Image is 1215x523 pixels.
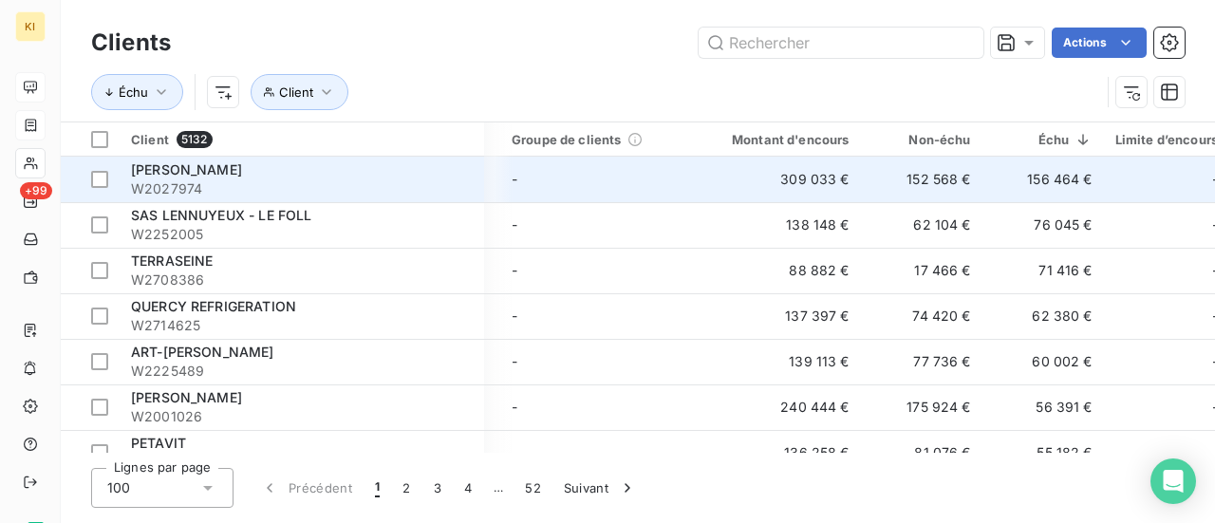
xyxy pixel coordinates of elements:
[422,468,453,508] button: 3
[131,132,169,147] span: Client
[861,157,982,202] td: 152 568 €
[131,362,473,381] span: W2225489
[512,399,517,415] span: -
[131,316,473,335] span: W2714625
[512,308,517,324] span: -
[982,202,1104,248] td: 76 045 €
[994,132,1093,147] div: Échu
[709,132,850,147] div: Montant d'encours
[861,339,982,384] td: 77 736 €
[512,132,622,147] span: Groupe de clients
[131,252,214,269] span: TERRASEINE
[861,293,982,339] td: 74 420 €
[131,407,473,426] span: W2001026
[982,248,1104,293] td: 71 416 €
[512,444,517,460] span: -
[15,11,46,42] div: KI
[982,293,1104,339] td: 62 380 €
[131,225,473,244] span: W2252005
[91,74,183,110] button: Échu
[698,339,861,384] td: 139 113 €
[512,353,517,369] span: -
[698,248,861,293] td: 88 882 €
[107,478,130,497] span: 100
[512,262,517,278] span: -
[131,271,473,290] span: W2708386
[131,161,242,177] span: [PERSON_NAME]
[375,478,380,497] span: 1
[249,468,364,508] button: Précédent
[861,430,982,476] td: 81 076 €
[872,132,971,147] div: Non-échu
[698,430,861,476] td: 136 258 €
[861,202,982,248] td: 62 104 €
[982,384,1104,430] td: 56 391 €
[699,28,983,58] input: Rechercher
[279,84,313,100] span: Client
[20,182,52,199] span: +99
[131,389,242,405] span: [PERSON_NAME]
[119,84,148,100] span: Échu
[251,74,348,110] button: Client
[131,207,311,223] span: SAS LENNUYEUX - LE FOLL
[131,435,186,451] span: PETAVIT
[391,468,421,508] button: 2
[453,468,483,508] button: 4
[1052,28,1147,58] button: Actions
[131,298,296,314] span: QUERCY REFRIGERATION
[861,384,982,430] td: 175 924 €
[512,171,517,187] span: -
[91,26,171,60] h3: Clients
[861,248,982,293] td: 17 466 €
[552,468,648,508] button: Suivant
[512,216,517,233] span: -
[698,157,861,202] td: 309 033 €
[982,157,1104,202] td: 156 464 €
[982,339,1104,384] td: 60 002 €
[698,384,861,430] td: 240 444 €
[698,202,861,248] td: 138 148 €
[131,179,473,198] span: W2027974
[514,468,552,508] button: 52
[177,131,213,148] span: 5132
[982,430,1104,476] td: 55 182 €
[1150,458,1196,504] div: Open Intercom Messenger
[698,293,861,339] td: 137 397 €
[131,344,274,360] span: ART-[PERSON_NAME]
[364,468,391,508] button: 1
[483,473,514,503] span: …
